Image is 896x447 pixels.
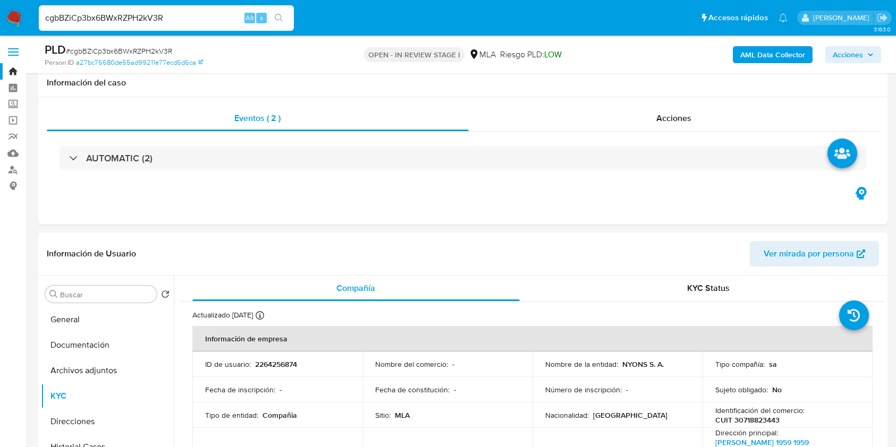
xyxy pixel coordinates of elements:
[45,41,66,58] b: PLD
[715,385,768,394] p: Sujeto obligado :
[740,46,805,63] b: AML Data Collector
[41,383,174,409] button: KYC
[192,326,873,351] th: Información de empresa
[60,290,153,299] input: Buscar
[545,385,622,394] p: Número de inscripción :
[593,410,667,420] p: [GEOGRAPHIC_DATA]
[205,359,251,369] p: ID de usuario :
[192,310,253,320] p: Actualizado [DATE]
[545,359,618,369] p: Nombre de la entidad :
[47,248,136,259] h1: Información de Usuario
[769,359,777,369] p: sa
[764,241,854,267] span: Ver mirada por persona
[715,428,778,437] p: Dirección principal :
[733,46,813,63] button: AML Data Collector
[500,49,562,61] span: Riesgo PLD:
[76,58,203,67] a: a27bc76680de55ad99211e77ecd6d6ca
[375,385,450,394] p: Fecha de constitución :
[469,49,496,61] div: MLA
[656,112,691,124] span: Acciones
[395,410,410,420] p: MLA
[626,385,628,394] p: -
[375,359,448,369] p: Nombre del comercio :
[49,290,58,298] button: Buscar
[622,359,664,369] p: NYONS S. A.
[47,78,879,88] h1: Información del caso
[813,13,873,23] p: patricia.mayol@mercadolibre.com
[234,112,281,124] span: Eventos ( 2 )
[66,46,172,56] span: # cgbBZiCp3bx6BWxRZPH2kV3R
[41,332,174,358] button: Documentación
[779,13,788,22] a: Notificaciones
[86,152,153,164] h3: AUTOMATIC (2)
[60,146,866,170] div: AUTOMATIC (2)
[336,282,375,294] span: Compañía
[715,406,805,415] p: Identificación del comercio :
[41,358,174,383] button: Archivos adjuntos
[45,58,74,67] b: Person ID
[715,415,780,425] p: CUIT 30718823443
[452,359,454,369] p: -
[454,385,456,394] p: -
[833,46,863,63] span: Acciones
[280,385,282,394] p: -
[772,385,782,394] p: No
[263,410,297,420] p: Compañia
[41,307,174,332] button: General
[715,359,765,369] p: Tipo compañía :
[375,410,391,420] p: Sitio :
[205,385,275,394] p: Fecha de inscripción :
[268,11,290,25] button: search-icon
[205,410,258,420] p: Tipo de entidad :
[260,13,263,23] span: s
[545,410,589,420] p: Nacionalidad :
[255,359,297,369] p: 2264256874
[364,47,464,62] p: OPEN - IN REVIEW STAGE I
[39,11,294,25] input: Buscar usuario o caso...
[708,12,768,23] span: Accesos rápidos
[246,13,254,23] span: Alt
[825,46,881,63] button: Acciones
[877,12,888,23] a: Salir
[544,48,562,61] span: LOW
[41,409,174,434] button: Direcciones
[750,241,879,267] button: Ver mirada por persona
[161,290,170,302] button: Volver al orden por defecto
[687,282,730,294] span: KYC Status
